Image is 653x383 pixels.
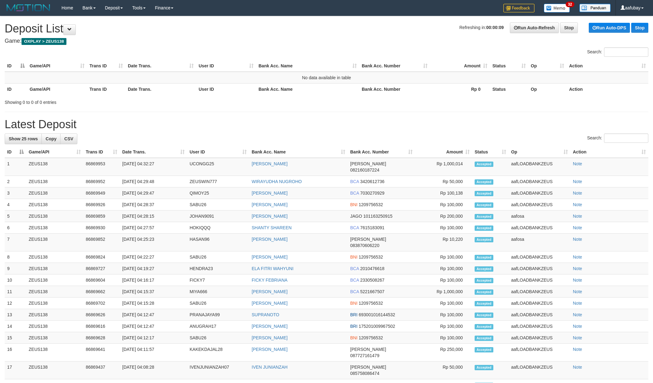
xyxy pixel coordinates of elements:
[83,332,120,344] td: 86869628
[26,274,83,286] td: ZEUS138
[350,255,357,259] span: BNI
[604,133,648,143] input: Search:
[363,214,392,219] span: Copy 101163250915 to clipboard
[573,191,582,196] a: Note
[415,146,472,158] th: Amount: activate to sort column ascending
[26,361,83,379] td: ZEUS138
[573,225,582,230] a: Note
[566,2,574,7] span: 32
[415,332,472,344] td: Rp 100,000
[573,266,582,271] a: Note
[120,309,187,321] td: [DATE] 04:12:47
[83,286,120,298] td: 86869662
[567,60,648,72] th: Action: activate to sort column ascending
[359,202,383,207] span: Copy 1209756532 to clipboard
[252,161,288,166] a: [PERSON_NAME]
[256,60,359,72] th: Bank Acc. Name: activate to sort column ascending
[415,187,472,199] td: Rp 100,138
[472,146,509,158] th: Status: activate to sort column ascending
[509,146,570,158] th: Op: activate to sort column ascending
[573,335,582,340] a: Note
[560,22,578,33] a: Stop
[187,158,249,176] td: UCONGG25
[415,361,472,379] td: Rp 50,000
[187,222,249,234] td: HOKIQQQ
[120,321,187,332] td: [DATE] 04:12:47
[350,289,359,294] span: BCA
[252,312,279,317] a: SUPRANOTO
[83,199,120,211] td: 86869926
[26,251,83,263] td: ZEUS138
[5,309,26,321] td: 13
[360,179,385,184] span: Copy 3420612736 to clipboard
[475,214,493,219] span: Accepted
[83,251,120,263] td: 86869824
[5,146,26,158] th: ID: activate to sort column descending
[120,158,187,176] td: [DATE] 04:32:27
[350,335,357,340] span: BNI
[573,347,582,352] a: Note
[350,353,379,358] span: Copy 087727161479 to clipboard
[252,191,288,196] a: [PERSON_NAME]
[350,266,359,271] span: BCA
[350,324,357,329] span: BRI
[5,83,27,95] th: ID
[350,365,386,370] span: [PERSON_NAME]
[528,60,567,72] th: Op: activate to sort column ascending
[26,222,83,234] td: ZEUS138
[573,214,582,219] a: Note
[573,301,582,306] a: Note
[252,266,293,271] a: ELA FITRI WAHYUNI
[631,23,648,33] a: Stop
[187,211,249,222] td: JOHAN9091
[5,274,26,286] td: 10
[41,133,60,144] a: Copy
[187,321,249,332] td: ANUGRAH17
[252,324,288,329] a: [PERSON_NAME]
[350,301,357,306] span: BNI
[252,214,288,219] a: [PERSON_NAME]
[27,83,87,95] th: Game/API
[26,199,83,211] td: ZEUS138
[83,344,120,361] td: 86869641
[26,263,83,274] td: ZEUS138
[350,243,379,248] span: Copy 083870606220 to clipboard
[350,202,357,207] span: BNI
[87,60,125,72] th: Trans ID: activate to sort column ascending
[83,176,120,187] td: 86869952
[187,251,249,263] td: SABU26
[415,176,472,187] td: Rp 50,000
[359,83,430,95] th: Bank Acc. Number
[83,274,120,286] td: 86869604
[83,309,120,321] td: 86869626
[415,199,472,211] td: Rp 100,000
[187,332,249,344] td: SABU26
[26,187,83,199] td: ZEUS138
[5,97,268,105] div: Showing 0 to 0 of 0 entries
[187,146,249,158] th: User ID: activate to sort column ascending
[83,146,120,158] th: Trans ID: activate to sort column ascending
[5,22,648,35] h1: Deposit List
[509,321,570,332] td: aafLOADBANKZEUS
[475,313,493,318] span: Accepted
[120,146,187,158] th: Date Trans.: activate to sort column ascending
[187,187,249,199] td: QIMOY25
[26,234,83,251] td: ZEUS138
[120,199,187,211] td: [DATE] 04:28:37
[22,38,66,45] span: OXPLAY > ZEUS138
[252,237,288,242] a: [PERSON_NAME]
[573,161,582,166] a: Note
[360,225,385,230] span: Copy 7615183091 to clipboard
[87,83,125,95] th: Trans ID
[475,179,493,185] span: Accepted
[187,361,249,379] td: IVENJUNIANZAH07
[475,237,493,242] span: Accepted
[573,324,582,329] a: Note
[350,312,357,317] span: BRI
[359,324,395,329] span: Copy 175201009967502 to clipboard
[360,266,385,271] span: Copy 2010476618 to clipboard
[9,136,38,141] span: Show 25 rows
[486,25,504,30] strong: 00:00:09
[415,321,472,332] td: Rp 100,000
[83,361,120,379] td: 86869437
